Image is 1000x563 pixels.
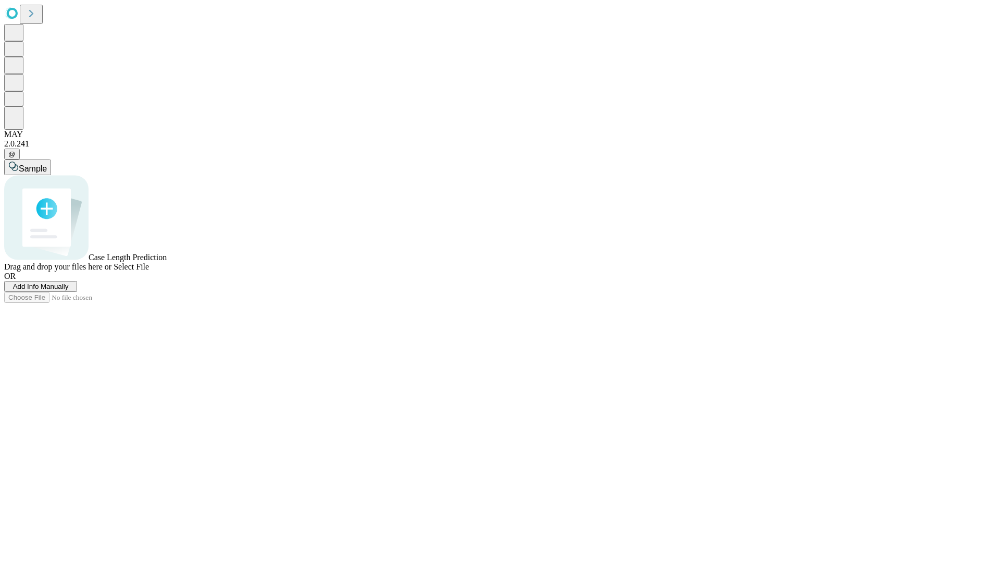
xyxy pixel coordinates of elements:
span: Drag and drop your files here or [4,262,111,271]
span: Case Length Prediction [89,253,167,262]
span: Sample [19,164,47,173]
span: @ [8,150,16,158]
span: Add Info Manually [13,283,69,290]
button: Sample [4,160,51,175]
span: OR [4,272,16,280]
div: MAY [4,130,996,139]
button: Add Info Manually [4,281,77,292]
div: 2.0.241 [4,139,996,149]
button: @ [4,149,20,160]
span: Select File [114,262,149,271]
